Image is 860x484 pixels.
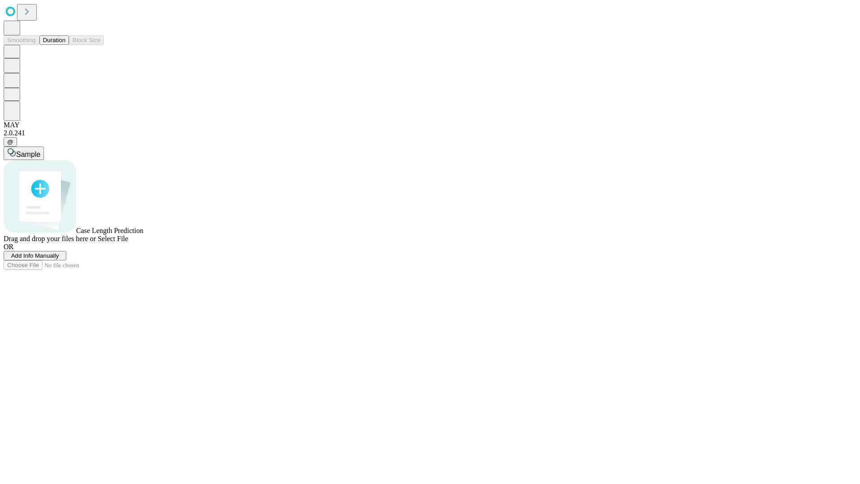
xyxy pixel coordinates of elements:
[98,235,128,242] span: Select File
[39,35,69,45] button: Duration
[4,243,13,251] span: OR
[4,121,856,129] div: MAY
[4,137,17,147] button: @
[11,252,59,259] span: Add Info Manually
[4,235,96,242] span: Drag and drop your files here or
[4,129,856,137] div: 2.0.241
[4,147,44,160] button: Sample
[16,151,40,158] span: Sample
[76,227,143,234] span: Case Length Prediction
[7,138,13,145] span: @
[4,35,39,45] button: Smoothing
[4,251,66,260] button: Add Info Manually
[69,35,104,45] button: Block Size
